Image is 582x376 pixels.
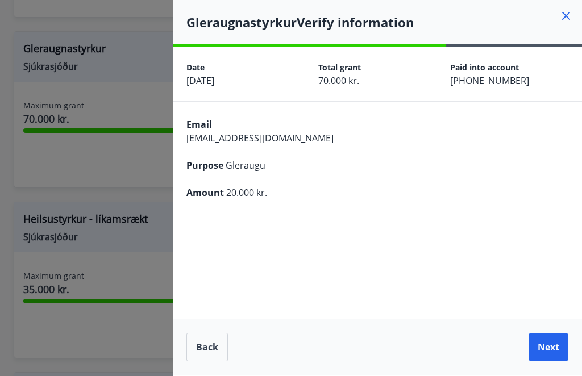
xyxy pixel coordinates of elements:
[226,186,267,199] span: 20.000 kr.
[186,14,582,31] h4: Gleraugnastyrkur Verify information
[186,186,224,199] span: Amount
[450,62,519,73] span: Paid into account
[186,118,212,131] span: Email
[226,159,265,172] span: Gleraugu
[318,74,359,87] span: 70.000 kr.
[186,333,228,361] button: Back
[186,74,214,87] span: [DATE]
[529,333,568,361] button: Next
[318,62,361,73] span: Total grant
[186,62,205,73] span: Date
[186,159,223,172] span: Purpose
[450,74,529,87] span: [PHONE_NUMBER]
[186,132,334,144] span: [EMAIL_ADDRESS][DOMAIN_NAME]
